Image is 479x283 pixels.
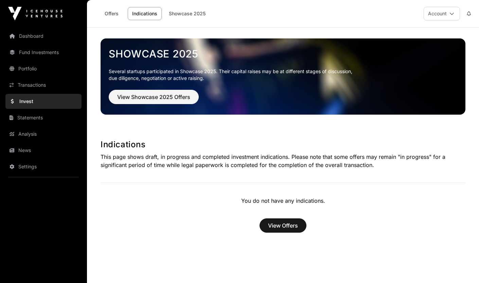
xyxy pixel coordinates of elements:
[5,127,82,141] a: Analysis
[109,90,199,104] button: View Showcase 2025 Offers
[5,29,82,44] a: Dashboard
[101,153,465,169] p: This page shows draft, in progress and completed investment indications. Please note that some of...
[5,94,82,109] a: Invest
[117,93,190,101] span: View Showcase 2025 Offers
[260,218,306,233] button: View Offers
[424,7,460,20] button: Account
[98,7,125,20] a: Offers
[101,139,465,150] h1: Indications
[128,7,162,20] a: Indications
[5,110,82,125] a: Statements
[5,45,82,60] a: Fund Investments
[109,97,199,103] a: View Showcase 2025 Offers
[101,197,465,205] p: You do not have any indications.
[5,78,82,93] a: Transactions
[5,61,82,76] a: Portfolio
[5,159,82,174] a: Settings
[164,7,210,20] a: Showcase 2025
[8,7,63,20] img: Icehouse Ventures Logo
[101,38,465,115] img: Showcase 2025
[445,250,479,283] iframe: Chat Widget
[5,143,82,158] a: News
[109,48,457,60] a: Showcase 2025
[268,221,298,230] span: View Offers
[109,68,457,82] p: Several startups participated in Showcase 2025. Their capital raises may be at different stages o...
